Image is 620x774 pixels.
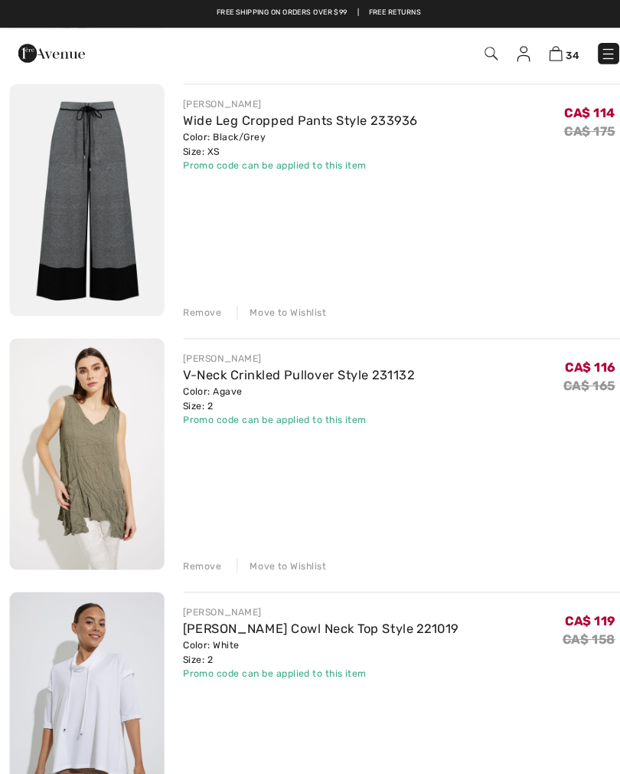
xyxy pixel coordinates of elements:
a: 1ère Avenue [18,44,83,58]
img: Wide Leg Cropped Pants Style 233936 [9,82,160,308]
div: [PERSON_NAME] [178,95,407,109]
a: 34 [534,43,563,61]
div: Color: White Size: 2 [178,621,446,649]
a: Free shipping on orders over $99 [210,8,338,18]
img: 1ère Avenue [18,37,83,67]
div: Color: Black/Grey Size: XS [178,127,407,155]
div: [PERSON_NAME] [178,343,403,356]
img: Shopping Bag [534,45,547,60]
span: | [348,8,349,18]
a: Free Returns [358,8,410,18]
div: Promo code can be applied to this item [178,649,446,663]
img: Menu [584,45,599,61]
img: Search [472,46,485,59]
div: [PERSON_NAME] [178,589,446,603]
div: Color: Agave Size: 2 [178,375,403,402]
span: CA$ 114 [549,103,599,117]
span: CA$ 116 [550,350,599,365]
span: CA$ 119 [550,597,599,612]
img: My Info [503,45,516,61]
div: Promo code can be applied to this item [178,402,403,416]
span: 34 [550,48,563,60]
div: Remove [178,544,216,558]
div: Promo code can be applied to this item [178,155,407,169]
s: CA$ 165 [548,369,599,383]
div: Move to Wishlist [230,297,318,311]
div: Remove [178,297,216,311]
a: Wide Leg Cropped Pants Style 233936 [178,110,407,125]
div: Move to Wishlist [230,544,318,558]
s: CA$ 158 [547,615,599,630]
a: [PERSON_NAME] Cowl Neck Top Style 221019 [178,605,446,619]
img: V-Neck Crinkled Pullover Style 231132 [9,330,160,556]
s: CA$ 175 [549,121,599,136]
a: V-Neck Crinkled Pullover Style 231132 [178,358,403,372]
